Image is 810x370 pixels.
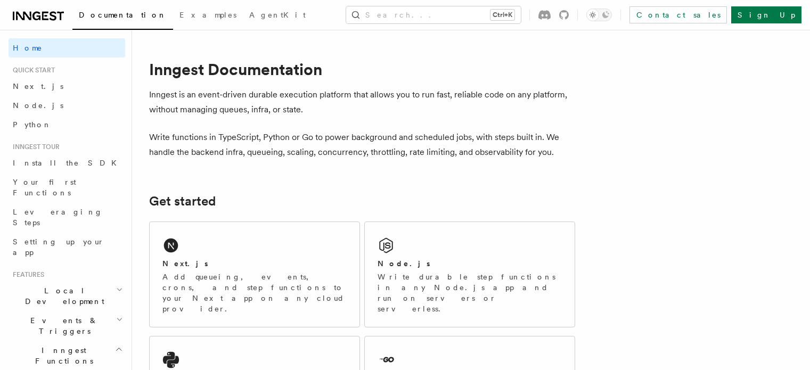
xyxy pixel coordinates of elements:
[149,60,575,79] h1: Inngest Documentation
[13,237,104,257] span: Setting up your app
[9,172,125,202] a: Your first Functions
[629,6,727,23] a: Contact sales
[9,77,125,96] a: Next.js
[173,3,243,29] a: Examples
[9,281,125,311] button: Local Development
[13,101,63,110] span: Node.js
[9,232,125,262] a: Setting up your app
[9,311,125,341] button: Events & Triggers
[9,315,116,336] span: Events & Triggers
[13,43,43,53] span: Home
[9,285,116,307] span: Local Development
[586,9,612,21] button: Toggle dark mode
[13,159,123,167] span: Install the SDK
[13,178,76,197] span: Your first Functions
[378,258,430,269] h2: Node.js
[9,38,125,57] a: Home
[9,66,55,75] span: Quick start
[364,221,575,327] a: Node.jsWrite durable step functions in any Node.js app and run on servers or serverless.
[9,115,125,134] a: Python
[149,194,216,209] a: Get started
[149,221,360,327] a: Next.jsAdd queueing, events, crons, and step functions to your Next app on any cloud provider.
[162,258,208,269] h2: Next.js
[249,11,306,19] span: AgentKit
[9,143,60,151] span: Inngest tour
[72,3,173,30] a: Documentation
[149,87,575,117] p: Inngest is an event-driven durable execution platform that allows you to run fast, reliable code ...
[490,10,514,20] kbd: Ctrl+K
[13,120,52,129] span: Python
[731,6,801,23] a: Sign Up
[9,96,125,115] a: Node.js
[9,153,125,172] a: Install the SDK
[179,11,236,19] span: Examples
[9,345,115,366] span: Inngest Functions
[79,11,167,19] span: Documentation
[9,202,125,232] a: Leveraging Steps
[13,82,63,91] span: Next.js
[162,272,347,314] p: Add queueing, events, crons, and step functions to your Next app on any cloud provider.
[243,3,312,29] a: AgentKit
[346,6,521,23] button: Search...Ctrl+K
[13,208,103,227] span: Leveraging Steps
[149,130,575,160] p: Write functions in TypeScript, Python or Go to power background and scheduled jobs, with steps bu...
[9,270,44,279] span: Features
[378,272,562,314] p: Write durable step functions in any Node.js app and run on servers or serverless.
